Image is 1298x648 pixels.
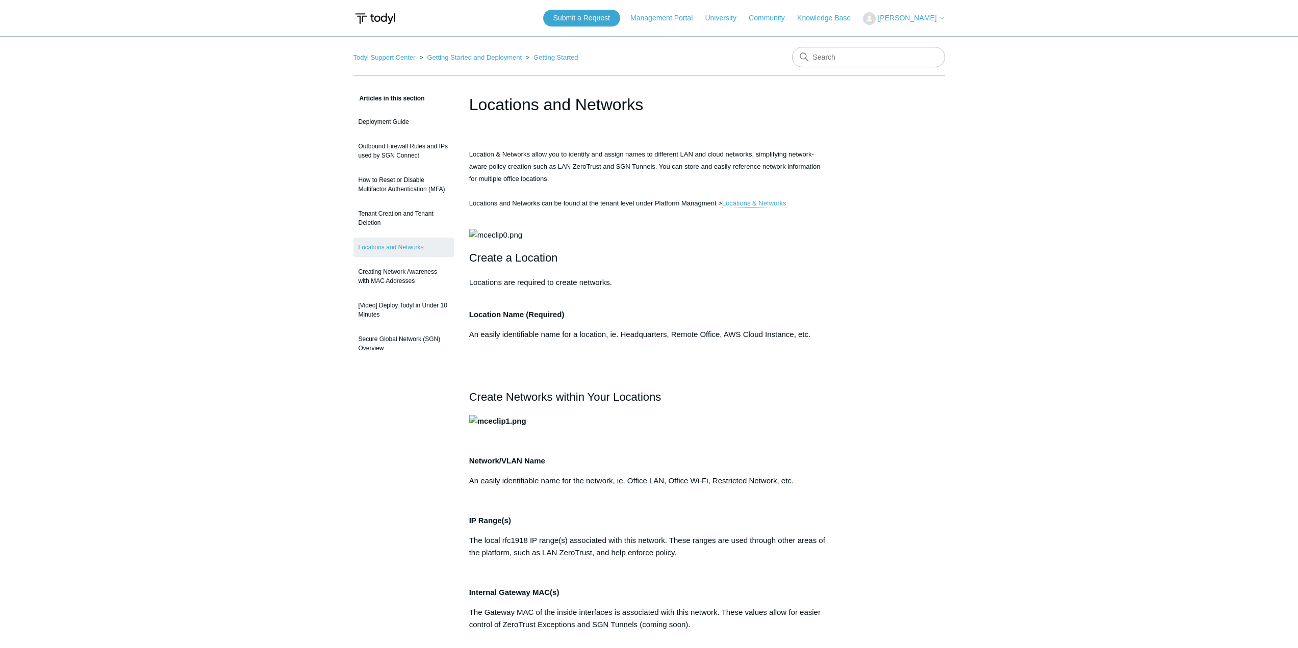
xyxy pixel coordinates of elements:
a: Deployment Guide [353,112,454,132]
a: Management Portal [630,13,703,23]
a: Getting Started [533,54,578,61]
p: The Gateway MAC of the inside interfaces is associated with this network. These values allow for ... [469,606,829,631]
li: Todyl Support Center [353,54,418,61]
strong: Location Name (Required) [469,310,565,319]
a: Locations & Networks [722,199,786,208]
a: Creating Network Awareness with MAC Addresses [353,262,454,291]
img: Todyl Support Center Help Center home page [353,9,397,28]
input: Search [792,47,945,67]
p: The local rfc1918 IP range(s) associated with this network. These ranges are used through other a... [469,534,829,559]
a: Todyl Support Center [353,54,416,61]
a: Knowledge Base [797,13,861,23]
p: An easily identifiable name for a location, ie. Headquarters, Remote Office, AWS Cloud Instance, ... [469,328,829,341]
p: Locations are required to create networks. [469,276,829,289]
a: Secure Global Network (SGN) Overview [353,329,454,358]
h2: Create Networks within Your Locations [469,388,829,406]
a: Outbound Firewall Rules and IPs used by SGN Connect [353,137,454,165]
a: [Video] Deploy Todyl in Under 10 Minutes [353,296,454,324]
img: mceclip1.png [469,415,526,427]
a: How to Reset or Disable Multifactor Authentication (MFA) [353,170,454,199]
strong: Internal Gateway MAC(s) [469,588,559,597]
h2: Create a Location [469,249,829,267]
a: Locations and Networks [353,238,454,257]
span: [PERSON_NAME] [878,14,936,22]
a: University [705,13,746,23]
span: Location & Networks allow you to identify and assign names to different LAN and cloud networks, s... [469,150,821,208]
a: Tenant Creation and Tenant Deletion [353,204,454,232]
li: Getting Started and Deployment [417,54,524,61]
li: Getting Started [524,54,578,61]
a: Getting Started and Deployment [427,54,522,61]
strong: Network/VLAN Name [469,456,545,465]
p: An easily identifiable name for the network, ie. Office LAN, Office Wi-Fi, Restricted Network, etc. [469,475,829,487]
button: [PERSON_NAME] [863,12,945,25]
a: Community [749,13,795,23]
a: Submit a Request [543,10,620,27]
img: mceclip0.png [469,229,522,241]
h1: Locations and Networks [469,92,829,117]
span: Articles in this section [353,95,425,102]
strong: IP Range(s) [469,516,511,525]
